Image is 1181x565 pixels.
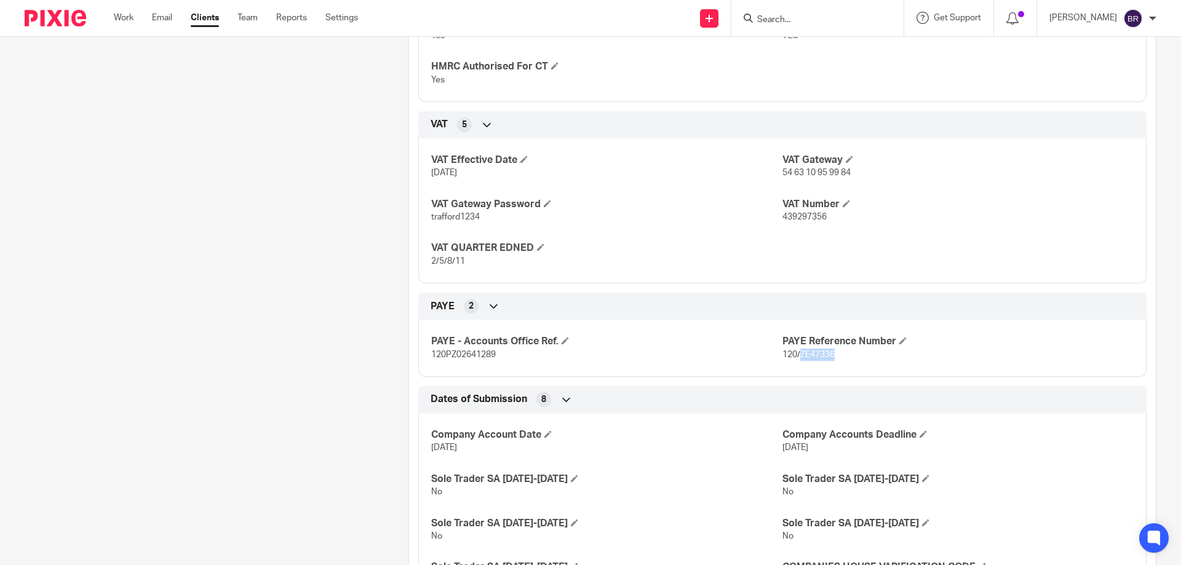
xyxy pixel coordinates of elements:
h4: Sole Trader SA [DATE]-[DATE] [431,517,782,530]
h4: HMRC Authorised For CT [431,60,782,73]
span: Yes [431,76,445,84]
h4: VAT Gateway Password [431,198,782,211]
img: Pixie [25,10,86,26]
span: [DATE] [431,443,457,452]
a: Team [237,12,258,24]
p: [PERSON_NAME] [1049,12,1117,24]
span: 8 [541,393,546,406]
span: 5 [462,119,467,131]
span: 2 [469,300,474,312]
span: 54 63 10 95 99 84 [782,168,851,177]
span: No [782,488,793,496]
span: YES [782,31,798,40]
h4: Company Account Date [431,429,782,441]
span: Dates of Submission [431,393,527,406]
a: Reports [276,12,307,24]
a: Clients [191,12,219,24]
span: Get Support [934,14,981,22]
a: Settings [325,12,358,24]
input: Search [756,15,867,26]
h4: PAYE Reference Number [782,335,1134,348]
span: 439297356 [782,213,827,221]
span: trafford1234 [431,213,480,221]
span: 2/5/8/11 [431,257,465,266]
span: VAT [431,118,448,131]
h4: VAT Number [782,198,1134,211]
span: No [431,488,442,496]
span: [DATE] [431,168,457,177]
a: Work [114,12,133,24]
h4: Sole Trader SA [DATE]-[DATE] [782,473,1134,486]
h4: Company Accounts Deadline [782,429,1134,441]
h4: PAYE - Accounts Office Ref. [431,335,782,348]
span: [DATE] [782,443,808,452]
span: 120/ZE47336 [782,350,835,359]
span: Yes [431,31,445,40]
span: No [782,532,793,540]
h4: VAT Gateway [782,154,1134,167]
h4: Sole Trader SA [DATE]-[DATE] [431,473,782,486]
span: 120PZ02641289 [431,350,496,359]
h4: Sole Trader SA [DATE]-[DATE] [782,517,1134,530]
h4: VAT QUARTER EDNED [431,242,782,255]
span: PAYE [431,300,455,313]
img: svg%3E [1123,9,1143,28]
a: Email [152,12,172,24]
span: No [431,532,442,540]
h4: VAT Effective Date [431,154,782,167]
